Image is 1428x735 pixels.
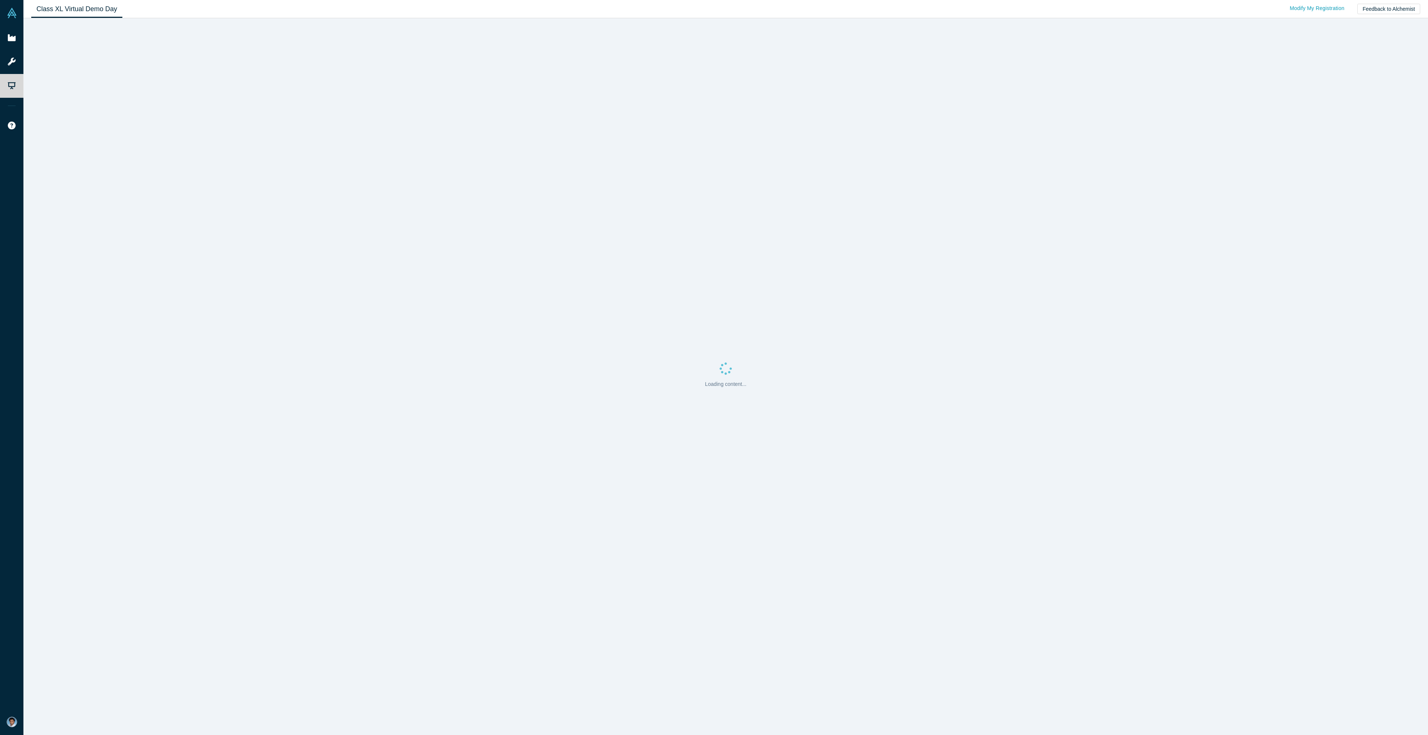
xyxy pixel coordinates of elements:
[705,380,746,388] p: Loading content...
[7,8,17,18] img: Alchemist Vault Logo
[31,0,122,18] a: Class XL Virtual Demo Day
[7,717,17,727] img: Gnani Palanikumar's Account
[1282,2,1352,15] a: Modify My Registration
[1357,4,1420,14] button: Feedback to Alchemist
